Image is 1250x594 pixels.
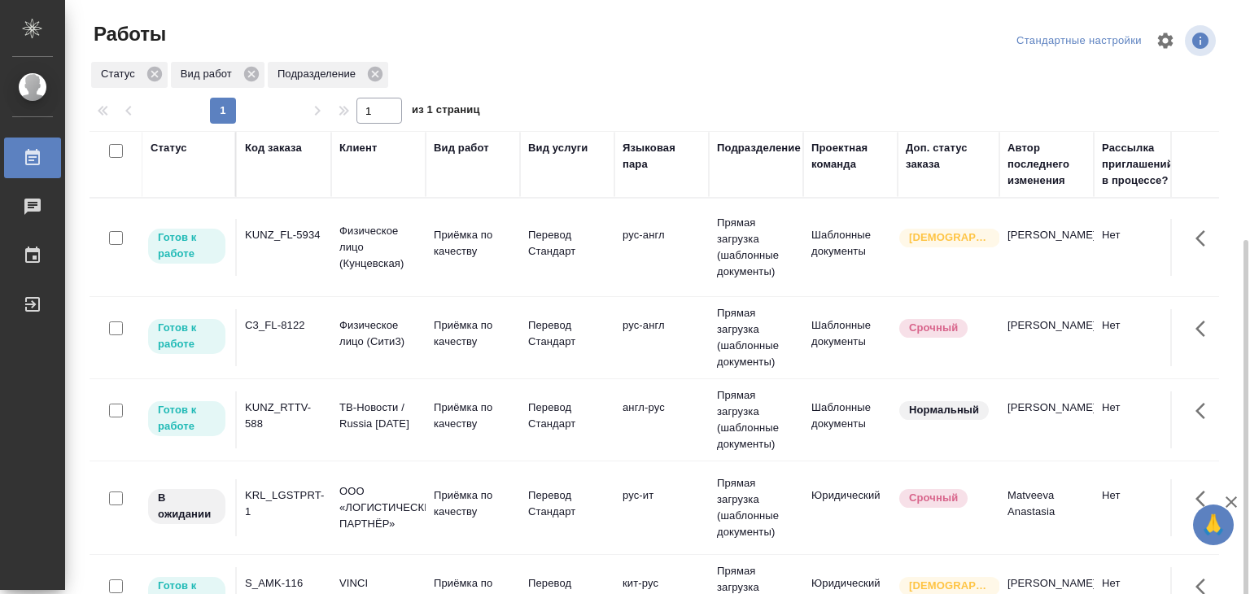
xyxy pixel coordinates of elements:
td: рус-англ [614,309,709,366]
div: Клиент [339,140,377,156]
p: Физическое лицо (Сити3) [339,317,417,350]
p: В ожидании [158,490,216,522]
button: Здесь прячутся важные кнопки [1186,219,1225,258]
div: Исполнитель назначен, приступать к работе пока рано [146,487,227,526]
p: Приёмка по качеству [434,487,512,520]
p: Готов к работе [158,402,216,435]
div: Языковая пара [623,140,701,173]
span: 🙏 [1200,508,1227,542]
button: 🙏 [1193,504,1234,545]
p: Физическое лицо (Кунцевская) [339,223,417,272]
div: Исполнитель может приступить к работе [146,227,227,265]
p: Приёмка по качеству [434,400,512,432]
td: Нет [1094,479,1188,536]
p: Перевод Стандарт [528,400,606,432]
div: S_AMK-116 [245,575,323,592]
p: Приёмка по качеству [434,227,512,260]
td: Прямая загрузка (шаблонные документы) [709,207,803,288]
div: Вид работ [171,62,264,88]
p: ООО «ЛОГИСТИЧЕСКИЙ ПАРТНЁР» [339,483,417,532]
div: Доп. статус заказа [906,140,991,173]
p: Нормальный [909,402,979,418]
td: Прямая загрузка (шаблонные документы) [709,379,803,461]
div: Исполнитель может приступить к работе [146,400,227,438]
p: Готов к работе [158,229,216,262]
p: Готов к работе [158,320,216,352]
p: Срочный [909,320,958,336]
p: Перевод Стандарт [528,487,606,520]
div: KUNZ_FL-5934 [245,227,323,243]
div: Автор последнего изменения [1007,140,1086,189]
p: VINCI [339,575,417,592]
p: Перевод Стандарт [528,227,606,260]
div: Исполнитель может приступить к работе [146,317,227,356]
p: Вид работ [181,66,238,82]
td: рус-англ [614,219,709,276]
p: [DEMOGRAPHIC_DATA] [909,229,990,246]
td: [PERSON_NAME] [999,309,1094,366]
p: Перевод Стандарт [528,317,606,350]
p: [DEMOGRAPHIC_DATA] [909,578,990,594]
div: Подразделение [717,140,801,156]
td: Нет [1094,309,1188,366]
p: Приёмка по качеству [434,317,512,350]
div: KUNZ_RTTV-588 [245,400,323,432]
button: Здесь прячутся важные кнопки [1186,479,1225,518]
div: Статус [151,140,187,156]
div: Подразделение [268,62,388,88]
td: Прямая загрузка (шаблонные документы) [709,467,803,548]
button: Здесь прячутся важные кнопки [1186,309,1225,348]
p: Подразделение [278,66,361,82]
div: Рассылка приглашений в процессе? [1102,140,1180,189]
td: Нет [1094,391,1188,448]
div: Вид работ [434,140,489,156]
div: split button [1012,28,1146,54]
td: [PERSON_NAME] [999,219,1094,276]
p: ТВ-Новости / Russia [DATE] [339,400,417,432]
div: Вид услуги [528,140,588,156]
div: Статус [91,62,168,88]
span: Посмотреть информацию [1185,25,1219,56]
td: [PERSON_NAME] [999,391,1094,448]
td: Matveeva Anastasia [999,479,1094,536]
td: Шаблонные документы [803,391,898,448]
td: англ-рус [614,391,709,448]
td: Юридический [803,479,898,536]
span: Работы [90,21,166,47]
button: Здесь прячутся важные кнопки [1186,391,1225,430]
td: Нет [1094,219,1188,276]
div: Код заказа [245,140,302,156]
span: из 1 страниц [412,100,480,124]
div: C3_FL-8122 [245,317,323,334]
p: Срочный [909,490,958,506]
td: Шаблонные документы [803,309,898,366]
td: рус-ит [614,479,709,536]
td: Шаблонные документы [803,219,898,276]
div: KRL_LGSTPRT-1 [245,487,323,520]
td: Прямая загрузка (шаблонные документы) [709,297,803,378]
div: Проектная команда [811,140,889,173]
p: Статус [101,66,141,82]
span: Настроить таблицу [1146,21,1185,60]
